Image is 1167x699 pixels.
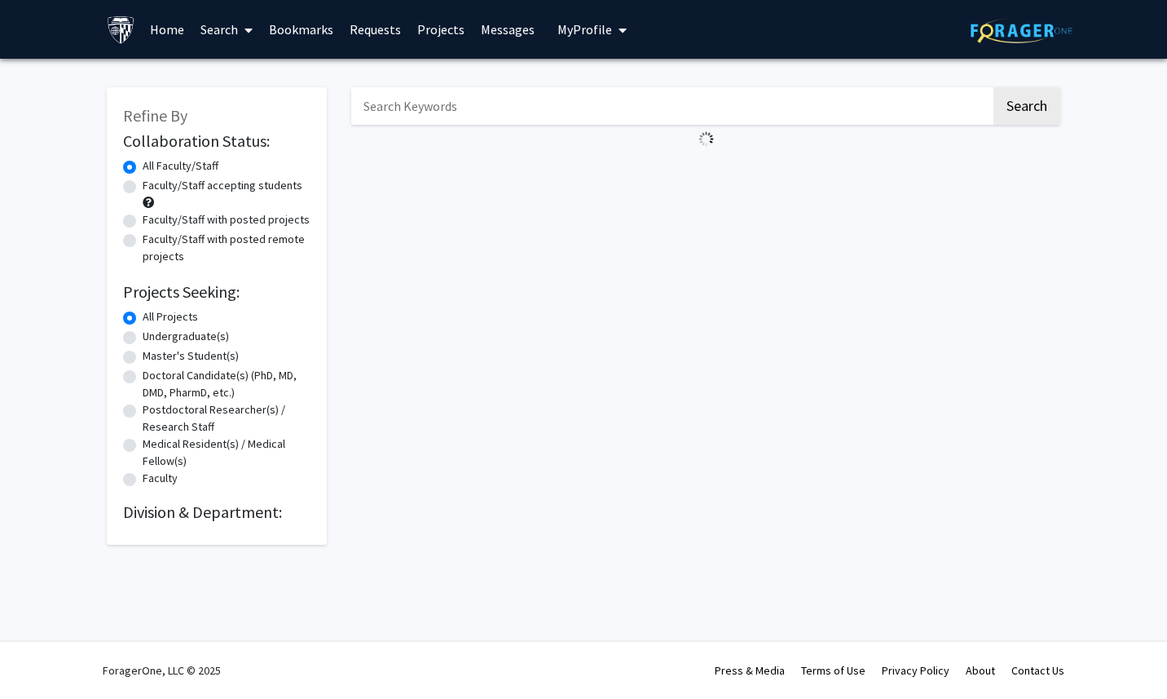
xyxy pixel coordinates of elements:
[123,502,310,522] h2: Division & Department:
[143,367,310,401] label: Doctoral Candidate(s) (PhD, MD, DMD, PharmD, etc.)
[107,15,135,44] img: Johns Hopkins University Logo
[351,87,991,125] input: Search Keywords
[971,18,1072,43] img: ForagerOne Logo
[692,125,720,153] img: Loading
[143,401,310,436] label: Postdoctoral Researcher(s) / Research Staff
[143,308,198,325] label: All Projects
[143,157,218,175] label: All Faculty/Staff
[143,177,302,194] label: Faculty/Staff accepting students
[715,663,785,678] a: Press & Media
[801,663,865,678] a: Terms of Use
[123,282,310,302] h2: Projects Seeking:
[473,1,543,58] a: Messages
[143,328,229,345] label: Undergraduate(s)
[123,131,310,151] h2: Collaboration Status:
[882,663,949,678] a: Privacy Policy
[557,21,612,38] span: My Profile
[103,642,221,699] div: ForagerOne, LLC © 2025
[993,87,1060,125] button: Search
[966,663,995,678] a: About
[143,436,310,470] label: Medical Resident(s) / Medical Fellow(s)
[142,1,192,58] a: Home
[409,1,473,58] a: Projects
[341,1,409,58] a: Requests
[123,105,187,126] span: Refine By
[351,153,1060,191] nav: Page navigation
[261,1,341,58] a: Bookmarks
[143,231,310,265] label: Faculty/Staff with posted remote projects
[192,1,261,58] a: Search
[143,470,178,487] label: Faculty
[1011,663,1064,678] a: Contact Us
[143,347,239,365] label: Master's Student(s)
[143,211,310,228] label: Faculty/Staff with posted projects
